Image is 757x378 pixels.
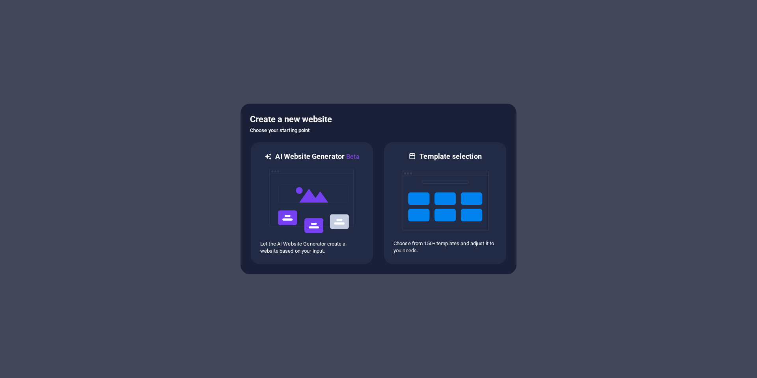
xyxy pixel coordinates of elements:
[345,153,360,160] span: Beta
[275,152,359,162] h6: AI Website Generator
[420,152,481,161] h6: Template selection
[250,126,507,135] h6: Choose your starting point
[268,162,355,240] img: ai
[383,142,507,265] div: Template selectionChoose from 150+ templates and adjust it to you needs.
[250,113,507,126] h5: Create a new website
[393,240,497,254] p: Choose from 150+ templates and adjust it to you needs.
[260,240,364,255] p: Let the AI Website Generator create a website based on your input.
[250,142,374,265] div: AI Website GeneratorBetaaiLet the AI Website Generator create a website based on your input.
